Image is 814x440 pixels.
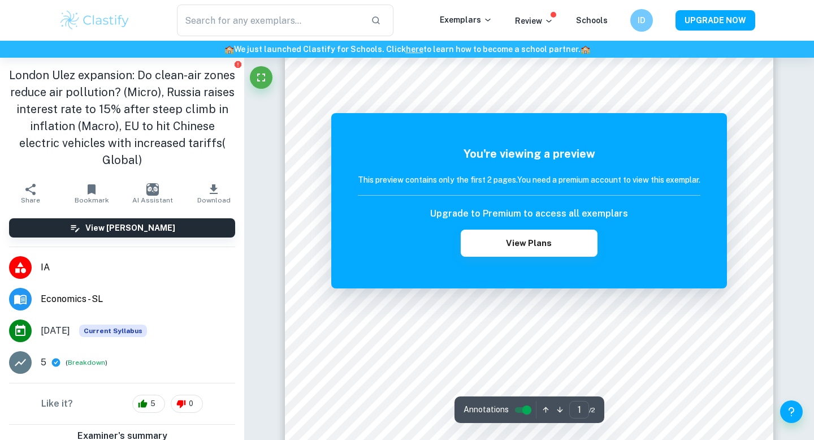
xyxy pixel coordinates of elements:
h5: You're viewing a preview [358,145,700,162]
img: AI Assistant [146,183,159,196]
button: AI Assistant [122,178,183,209]
h6: This preview contains only the first 2 pages. You need a premium account to view this exemplar. [358,174,700,186]
span: 🏫 [224,45,234,54]
span: Bookmark [75,196,109,204]
span: Economics - SL [41,292,235,306]
span: 0 [183,398,200,409]
h6: View [PERSON_NAME] [85,222,175,234]
button: View [PERSON_NAME] [9,218,235,238]
button: ID [630,9,653,32]
h6: Like it? [41,397,73,411]
a: here [406,45,423,54]
h6: Upgrade to Premium to access all exemplars [430,207,628,221]
button: Download [183,178,244,209]
h6: ID [635,14,648,27]
button: UPGRADE NOW [676,10,755,31]
span: / 2 [589,405,595,415]
button: View Plans [461,230,597,257]
p: Exemplars [440,14,492,26]
input: Search for any exemplars... [177,5,362,36]
p: Review [515,15,553,27]
button: Report issue [233,60,242,68]
span: Current Syllabus [79,325,147,337]
button: Breakdown [68,357,105,368]
button: Help and Feedback [780,400,803,423]
h1: London Ulez expansion: Do clean-air zones reduce air pollution? (Micro), Russia raises interest r... [9,67,235,169]
a: Schools [576,16,608,25]
span: 🏫 [581,45,590,54]
span: Annotations [464,404,509,416]
span: ( ) [66,357,107,368]
span: AI Assistant [132,196,173,204]
span: 5 [144,398,162,409]
p: 5 [41,356,46,369]
img: Clastify logo [59,9,131,32]
h6: We just launched Clastify for Schools. Click to learn how to become a school partner. [2,43,812,55]
div: This exemplar is based on the current syllabus. Feel free to refer to it for inspiration/ideas wh... [79,325,147,337]
button: Bookmark [61,178,122,209]
span: Download [197,196,231,204]
button: Fullscreen [250,66,272,89]
span: [DATE] [41,324,70,338]
span: Share [21,196,40,204]
span: IA [41,261,235,274]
